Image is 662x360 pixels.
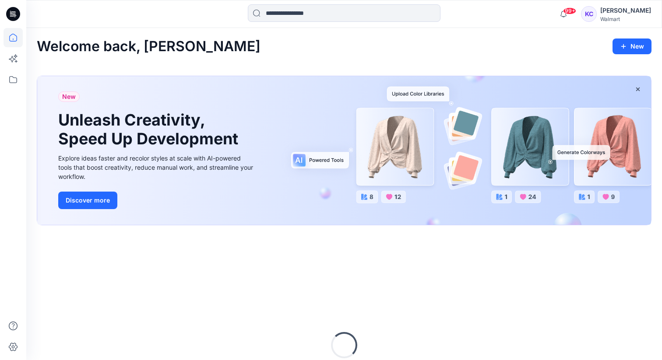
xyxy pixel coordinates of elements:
[62,91,76,102] span: New
[581,6,597,22] div: KC
[58,192,255,209] a: Discover more
[58,154,255,181] div: Explore ideas faster and recolor styles at scale with AI-powered tools that boost creativity, red...
[600,16,651,22] div: Walmart
[563,7,576,14] span: 99+
[600,5,651,16] div: [PERSON_NAME]
[58,111,242,148] h1: Unleash Creativity, Speed Up Development
[37,38,261,55] h2: Welcome back, [PERSON_NAME]
[58,192,117,209] button: Discover more
[613,38,651,54] button: New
